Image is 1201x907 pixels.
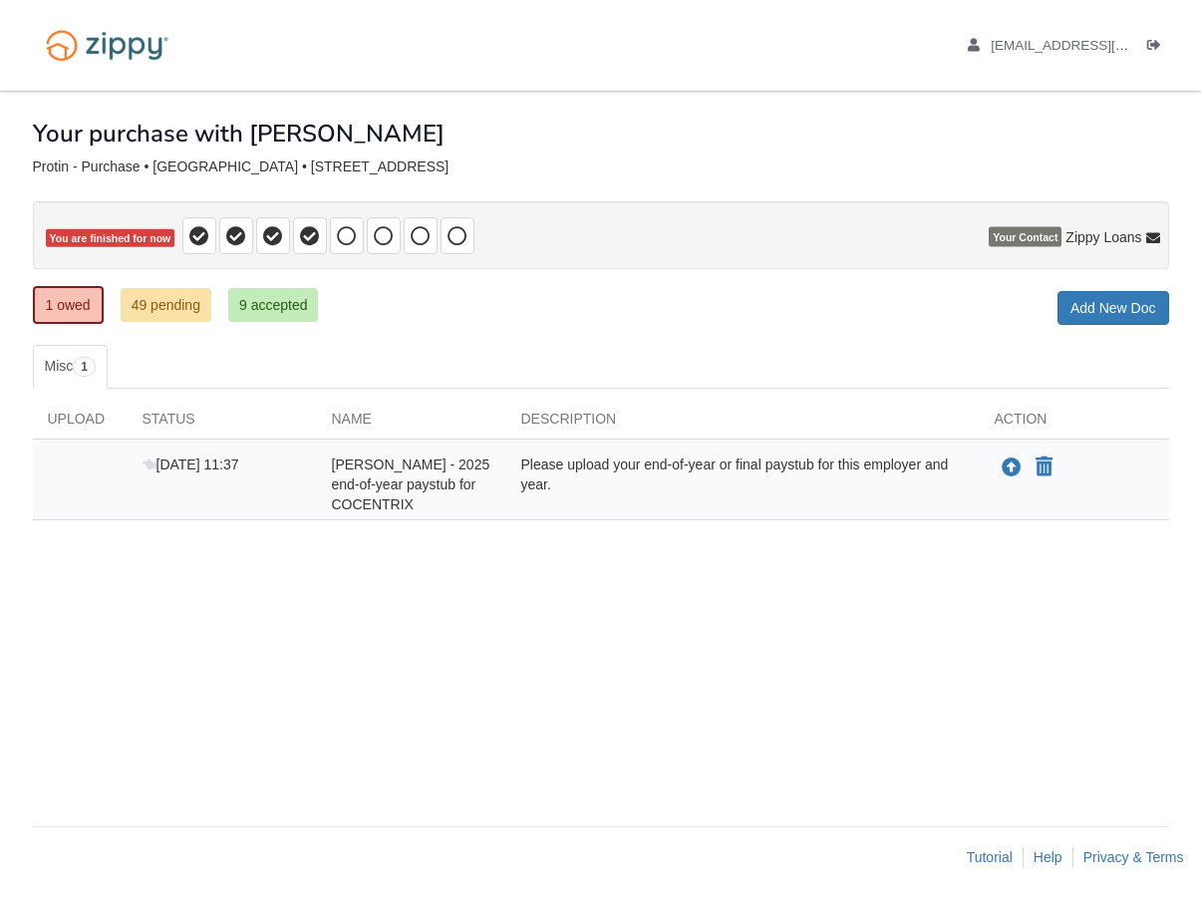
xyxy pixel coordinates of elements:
[1000,454,1024,480] button: Upload Dina Protin - 2025 end-of-year paystub for COCENTRIX
[332,456,490,512] span: [PERSON_NAME] - 2025 end-of-year paystub for COCENTRIX
[980,409,1169,439] div: Action
[33,409,128,439] div: Upload
[1147,38,1169,58] a: Log out
[1057,291,1169,325] a: Add New Doc
[46,229,175,248] span: You are finished for now
[33,158,1169,175] div: Protin - Purchase • [GEOGRAPHIC_DATA] • [STREET_ADDRESS]
[33,121,445,147] h1: Your purchase with [PERSON_NAME]
[143,456,239,472] span: [DATE] 11:37
[33,20,181,71] img: Logo
[128,409,317,439] div: Status
[228,288,319,322] a: 9 accepted
[989,227,1061,247] span: Your Contact
[1034,455,1054,479] button: Declare Dina Protin - 2025 end-of-year paystub for COCENTRIX not applicable
[1034,849,1062,865] a: Help
[1065,227,1141,247] span: Zippy Loans
[317,409,506,439] div: Name
[506,454,980,514] div: Please upload your end-of-year or final paystub for this employer and year.
[33,345,108,389] a: Misc
[121,288,211,322] a: 49 pending
[967,849,1013,865] a: Tutorial
[1083,849,1184,865] a: Privacy & Terms
[73,357,96,377] span: 1
[506,409,980,439] div: Description
[33,286,104,324] a: 1 owed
